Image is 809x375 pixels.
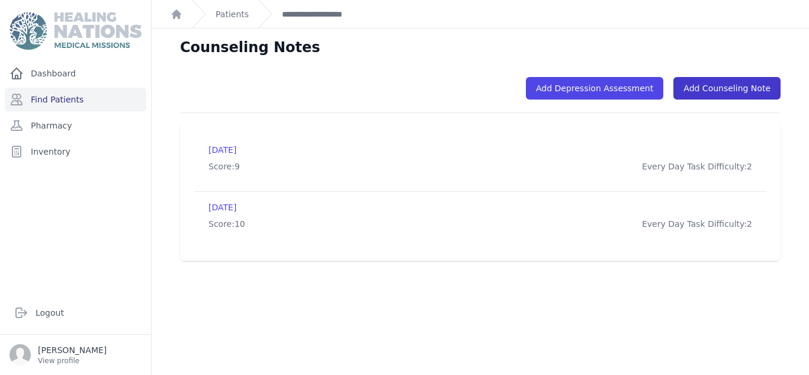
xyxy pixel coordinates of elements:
a: Dashboard [5,62,146,85]
p: 2 [642,218,752,230]
a: [DATE] Score:9 Every Day Task Difficulty:2 [194,134,766,191]
p: 10 [208,218,245,230]
p: [PERSON_NAME] [38,344,107,356]
span: Every Day Task Difficulty: [642,161,747,172]
span: Every Day Task Difficulty: [642,218,747,230]
p: [DATE] [208,144,236,156]
a: Add Counseling Note [673,77,781,100]
img: Medical Missions EMR [9,12,141,50]
span: Score: [208,218,235,230]
a: [DATE] Score:10 Every Day Task Difficulty:2 [194,192,766,249]
a: Find Patients [5,88,146,111]
a: Patients [216,8,249,20]
a: [PERSON_NAME] View profile [9,344,142,366]
p: View profile [38,356,107,366]
a: Add Depression Assessment [526,77,663,100]
a: Logout [9,301,142,325]
p: 9 [208,161,240,172]
h1: Counseling Notes [180,38,320,57]
span: Score: [208,161,235,172]
p: 2 [642,161,752,172]
a: Inventory [5,140,146,164]
a: Pharmacy [5,114,146,137]
p: [DATE] [208,201,236,213]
